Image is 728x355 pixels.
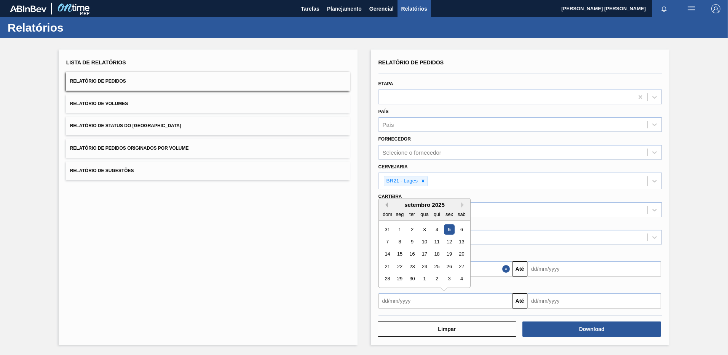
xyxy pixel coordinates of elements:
[66,162,350,180] button: Relatório de Sugestões
[431,249,442,259] div: Choose quinta-feira, 18 de setembro de 2025
[70,146,189,151] span: Relatório de Pedidos Originados por Volume
[444,261,454,272] div: Choose sexta-feira, 26 de setembro de 2025
[407,261,417,272] div: Choose terça-feira, 23 de setembro de 2025
[327,4,362,13] span: Planejamento
[382,249,393,259] div: Choose domingo, 14 de setembro de 2025
[419,237,429,247] div: Choose quarta-feira, 10 de setembro de 2025
[382,274,393,284] div: Choose domingo, 28 de setembro de 2025
[431,224,442,235] div: Choose quinta-feira, 4 de setembro de 2025
[66,59,126,66] span: Lista de Relatórios
[378,81,393,86] label: Etapa
[379,201,470,208] div: setembro 2025
[382,261,393,272] div: Choose domingo, 21 de setembro de 2025
[419,274,429,284] div: Choose quarta-feira, 1 de outubro de 2025
[66,139,350,158] button: Relatório de Pedidos Originados por Volume
[444,224,454,235] div: Choose sexta-feira, 5 de setembro de 2025
[378,321,516,337] button: Limpar
[369,4,394,13] span: Gerencial
[407,209,417,219] div: ter
[419,209,429,219] div: qua
[444,274,454,284] div: Choose sexta-feira, 3 de outubro de 2025
[384,176,419,186] div: BR21 - Lages
[512,293,527,309] button: Até
[70,78,126,84] span: Relatório de Pedidos
[382,224,393,235] div: Choose domingo, 31 de agosto de 2025
[502,261,512,277] button: Close
[407,237,417,247] div: Choose terça-feira, 9 de setembro de 2025
[407,224,417,235] div: Choose terça-feira, 2 de setembro de 2025
[394,209,405,219] div: seg
[401,4,427,13] span: Relatórios
[444,209,454,219] div: sex
[378,59,444,66] span: Relatório de Pedidos
[66,72,350,91] button: Relatório de Pedidos
[10,5,46,12] img: TNhmsLtSVTkK8tSr43FrP2fwEKptu5GPRR3wAAAABJRU5ErkJggg==
[419,224,429,235] div: Choose quarta-feira, 3 de setembro de 2025
[711,4,720,13] img: Logout
[456,249,466,259] div: Choose sábado, 20 de setembro de 2025
[456,237,466,247] div: Choose sábado, 13 de setembro de 2025
[456,261,466,272] div: Choose sábado, 27 de setembro de 2025
[394,249,405,259] div: Choose segunda-feira, 15 de setembro de 2025
[70,123,181,128] span: Relatório de Status do [GEOGRAPHIC_DATA]
[456,224,466,235] div: Choose sábado, 6 de setembro de 2025
[431,209,442,219] div: qui
[394,237,405,247] div: Choose segunda-feira, 8 de setembro de 2025
[431,261,442,272] div: Choose quinta-feira, 25 de setembro de 2025
[444,237,454,247] div: Choose sexta-feira, 12 de setembro de 2025
[378,194,402,199] label: Carteira
[687,4,696,13] img: userActions
[407,249,417,259] div: Choose terça-feira, 16 de setembro de 2025
[461,202,466,208] button: Next Month
[394,261,405,272] div: Choose segunda-feira, 22 de setembro de 2025
[652,3,676,14] button: Notificações
[431,274,442,284] div: Choose quinta-feira, 2 de outubro de 2025
[383,149,441,156] div: Selecione o fornecedor
[444,249,454,259] div: Choose sexta-feira, 19 de setembro de 2025
[527,261,661,277] input: dd/mm/yyyy
[66,117,350,135] button: Relatório de Status do [GEOGRAPHIC_DATA]
[382,209,393,219] div: dom
[407,274,417,284] div: Choose terça-feira, 30 de setembro de 2025
[378,109,389,114] label: País
[456,209,466,219] div: sab
[70,168,134,173] span: Relatório de Sugestões
[70,101,128,106] span: Relatório de Volumes
[522,321,661,337] button: Download
[394,224,405,235] div: Choose segunda-feira, 1 de setembro de 2025
[8,23,143,32] h1: Relatórios
[378,164,408,170] label: Cervejaria
[527,293,661,309] input: dd/mm/yyyy
[383,202,388,208] button: Previous Month
[301,4,319,13] span: Tarefas
[378,293,512,309] input: dd/mm/yyyy
[381,223,468,285] div: month 2025-09
[394,274,405,284] div: Choose segunda-feira, 29 de setembro de 2025
[419,249,429,259] div: Choose quarta-feira, 17 de setembro de 2025
[383,122,394,128] div: País
[66,94,350,113] button: Relatório de Volumes
[382,237,393,247] div: Choose domingo, 7 de setembro de 2025
[419,261,429,272] div: Choose quarta-feira, 24 de setembro de 2025
[456,274,466,284] div: Choose sábado, 4 de outubro de 2025
[431,237,442,247] div: Choose quinta-feira, 11 de setembro de 2025
[378,136,411,142] label: Fornecedor
[512,261,527,277] button: Até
